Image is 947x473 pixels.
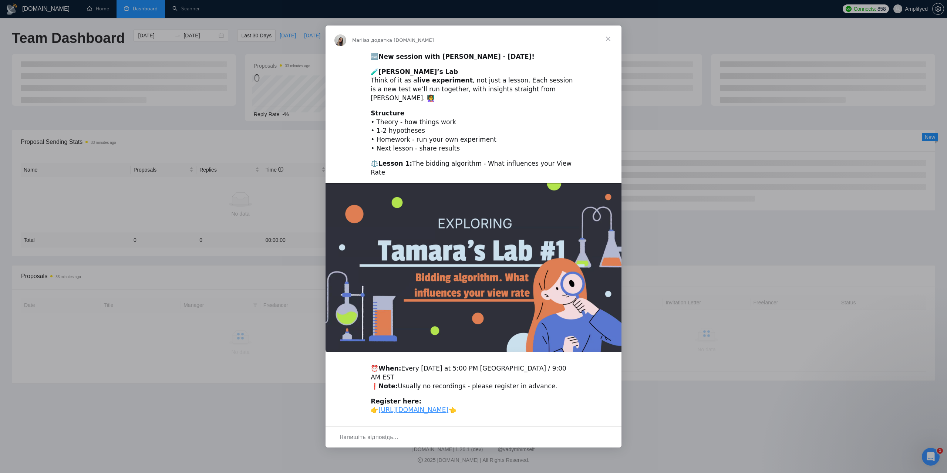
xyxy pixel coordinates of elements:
[371,68,576,103] div: 🧪 Think of it as a , not just a lesson. Each session is a new test we’ll run together, with insig...
[371,109,576,153] div: • Theory - how things work • 1-2 hypotheses • Homework - run your own experiment • Next lesson - ...
[378,53,535,60] b: New session with [PERSON_NAME] - [DATE]!
[595,26,621,52] span: Закрити
[378,160,412,167] b: Lesson 1:
[378,382,398,390] b: Note:
[367,37,434,43] span: з додатка [DOMAIN_NAME]
[378,365,401,372] b: When:
[371,364,576,391] div: ⏰ Every [DATE] at 5:00 PM [GEOGRAPHIC_DATA] / 9:00 AM EST ❗ Usually no recordings - please regist...
[417,77,473,84] b: live experiment
[340,432,398,442] span: Напишіть відповідь…
[371,159,576,177] div: ⚖️ The bidding algorithm - What influences your View Rate
[378,406,448,413] a: [URL][DOMAIN_NAME]
[326,426,621,447] div: Відкрити бесіду й відповісти
[371,397,576,415] div: 👉 👈
[371,109,404,117] b: Structure
[352,37,367,43] span: Mariia
[371,398,421,405] b: Register here:
[371,53,576,61] div: 🆕
[378,68,458,75] b: [PERSON_NAME]’s Lab
[334,34,346,46] img: Profile image for Mariia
